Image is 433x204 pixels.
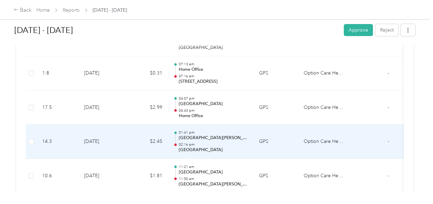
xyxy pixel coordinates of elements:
[79,56,127,91] td: [DATE]
[179,181,248,188] p: [GEOGRAPHIC_DATA][PERSON_NAME]
[14,22,339,38] h1: Sep 1 - 30, 2025
[375,24,398,36] button: Reject
[254,125,298,159] td: GPS
[79,91,127,125] td: [DATE]
[179,79,248,85] p: [STREET_ADDRESS]
[298,91,350,125] td: Option Care Health
[179,147,248,153] p: [GEOGRAPHIC_DATA]
[179,165,248,169] p: 11:21 am
[179,135,248,141] p: [GEOGRAPHIC_DATA][PERSON_NAME]
[179,101,248,107] p: [GEOGRAPHIC_DATA]
[298,159,350,193] td: Option Care Health
[127,91,168,125] td: $2.99
[127,56,168,91] td: $0.31
[79,125,127,159] td: [DATE]
[179,67,248,73] p: Home Office
[344,24,373,36] button: Approve
[179,108,248,113] p: 04:43 pm
[298,125,350,159] td: Option Care Health
[37,56,79,91] td: 1.8
[395,166,433,204] iframe: Everlance-gr Chat Button Frame
[37,91,79,125] td: 17.5
[179,74,248,79] p: 07:16 am
[388,173,389,179] span: -
[179,177,248,181] p: 11:50 am
[179,113,248,119] p: Home Office
[254,56,298,91] td: GPS
[298,56,350,91] td: Option Care Health
[36,7,50,13] a: Home
[93,7,127,14] span: [DATE] - [DATE]
[127,125,168,159] td: $2.45
[79,159,127,193] td: [DATE]
[254,159,298,193] td: GPS
[37,159,79,193] td: 10.6
[179,130,248,135] p: 01:41 pm
[179,169,248,175] p: [GEOGRAPHIC_DATA]
[254,91,298,125] td: GPS
[63,7,80,13] a: Reports
[179,96,248,101] p: 04:07 pm
[388,138,389,144] span: -
[14,6,32,14] div: Back
[179,142,248,147] p: 02:16 pm
[127,159,168,193] td: $1.81
[179,62,248,67] p: 07:13 am
[37,125,79,159] td: 14.3
[388,70,389,76] span: -
[388,104,389,110] span: -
